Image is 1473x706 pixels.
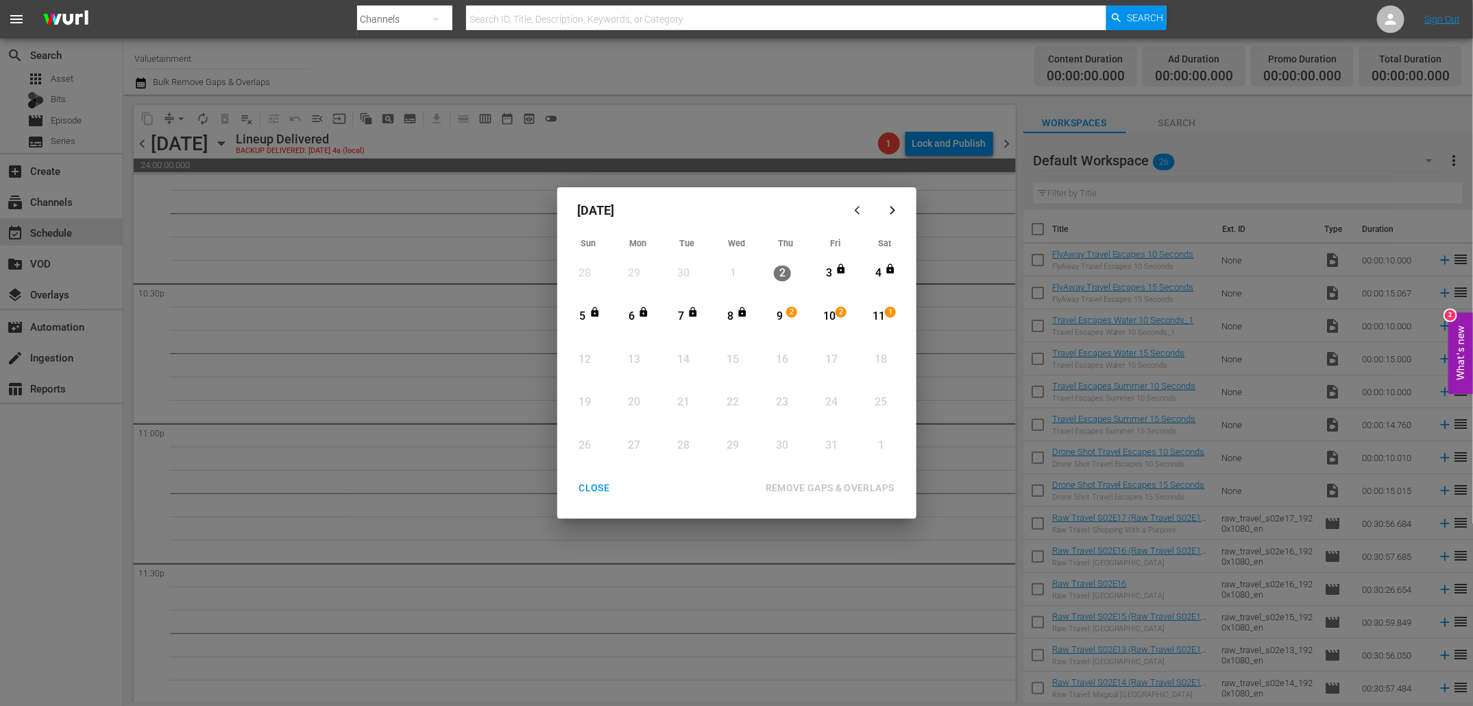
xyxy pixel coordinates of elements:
div: 30 [774,438,791,454]
span: Tue [680,238,695,248]
div: 24 [823,395,840,410]
span: Search [1127,5,1163,30]
div: 14 [675,352,692,368]
div: 31 [823,438,840,454]
div: 9 [771,309,788,325]
button: Open Feedback Widget [1448,312,1473,394]
div: 16 [774,352,791,368]
span: Fri [830,238,840,248]
div: Month View [564,234,910,469]
div: 20 [626,395,643,410]
div: 8 [722,309,739,325]
img: ans4CAIJ8jUAAAAAAAAAAAAAAAAAAAAAAAAgQb4GAAAAAAAAAAAAAAAAAAAAAAAAJMjXAAAAAAAAAAAAAAAAAAAAAAAAgAT5G... [33,3,99,36]
span: Wed [728,238,745,248]
div: 7 [672,309,690,325]
div: 1 [725,266,742,281]
div: 11 [870,309,887,325]
div: 1 [873,438,890,454]
span: 2 [787,307,796,318]
a: Sign Out [1424,14,1460,25]
div: 17 [823,352,840,368]
div: 12 [576,352,594,368]
div: 25 [873,395,890,410]
div: 21 [675,395,692,410]
div: CLOSE [568,480,621,497]
span: 1 [886,307,895,318]
span: Sun [581,238,596,248]
div: 29 [725,438,742,454]
div: 2 [774,266,791,281]
div: 27 [626,438,643,454]
span: Mon [629,238,646,248]
div: 3 [820,266,838,281]
div: 5 [574,309,592,325]
button: CLOSE [563,475,626,501]
div: 19 [576,395,594,410]
span: Sat [878,238,891,248]
div: 15 [725,352,742,368]
div: 29 [626,266,643,281]
div: 18 [873,352,890,368]
div: 13 [626,352,643,368]
div: 10 [820,309,838,325]
span: Thu [779,238,794,248]
div: 30 [675,266,692,281]
div: 2 [1445,309,1456,320]
div: 26 [576,438,594,454]
div: [DATE] [564,194,844,227]
div: 28 [576,266,594,281]
div: 23 [774,395,791,410]
span: menu [8,11,25,27]
div: 6 [623,309,640,325]
div: 28 [675,438,692,454]
span: 2 [836,307,846,318]
div: 22 [725,395,742,410]
div: 4 [870,266,887,281]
